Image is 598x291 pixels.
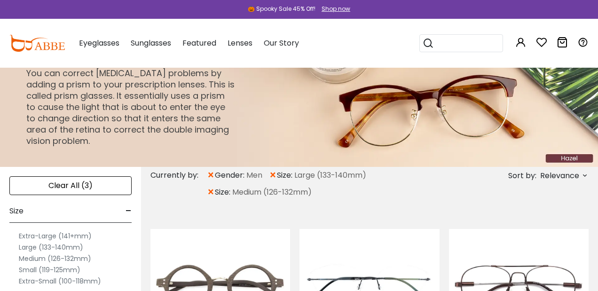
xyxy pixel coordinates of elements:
[9,35,65,52] img: abbeglasses.com
[9,176,132,195] div: Clear All (3)
[228,38,252,48] span: Lenses
[207,184,215,201] span: ×
[19,230,92,242] label: Extra-Large (141+mm)
[79,38,119,48] span: Eyeglasses
[277,170,294,181] span: size:
[19,253,91,264] label: Medium (126-132mm)
[508,170,536,181] span: Sort by:
[540,167,579,184] span: Relevance
[317,5,350,13] a: Shop now
[131,38,171,48] span: Sunglasses
[126,200,132,222] span: -
[182,38,216,48] span: Featured
[232,187,312,198] span: Medium (126-132mm)
[294,170,366,181] span: Large (133-140mm)
[248,5,315,13] div: 🎃 Spooky Sale 45% Off!
[215,187,232,198] span: size:
[26,68,236,147] p: You can correct [MEDICAL_DATA] problems by adding a prism to your prescription lenses. This is ca...
[207,167,215,184] span: ×
[264,38,299,48] span: Our Story
[9,200,24,222] span: Size
[215,170,246,181] span: gender:
[269,167,277,184] span: ×
[19,275,101,287] label: Extra-Small (100-118mm)
[246,170,262,181] span: Men
[322,5,350,13] div: Shop now
[19,264,80,275] label: Small (119-125mm)
[19,242,83,253] label: Large (133-140mm)
[150,167,207,184] div: Currently by:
